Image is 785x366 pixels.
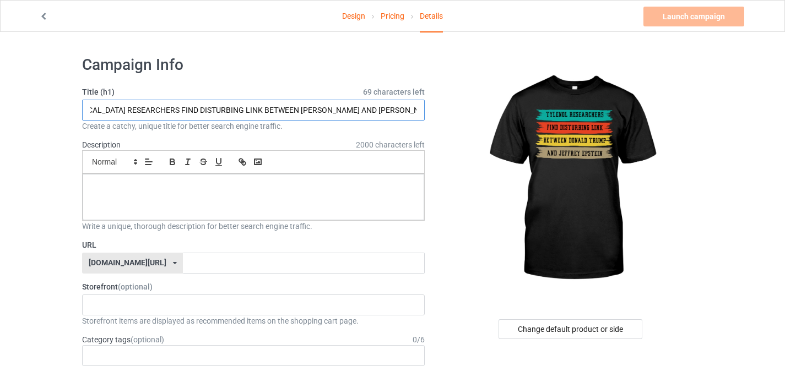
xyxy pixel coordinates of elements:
div: Write a unique, thorough description for better search engine traffic. [82,221,425,232]
div: [DOMAIN_NAME][URL] [89,259,166,266]
label: Title (h1) [82,86,425,97]
label: URL [82,239,425,250]
label: Description [82,140,121,149]
h1: Campaign Info [82,55,425,75]
a: Design [342,1,365,31]
a: Pricing [381,1,404,31]
div: Change default product or side [499,319,642,339]
span: (optional) [118,282,153,291]
label: Storefront [82,281,425,292]
label: Category tags [82,334,164,345]
div: Details [420,1,443,32]
div: 0 / 6 [413,334,425,345]
div: Create a catchy, unique title for better search engine traffic. [82,121,425,132]
span: (optional) [131,335,164,344]
div: Storefront items are displayed as recommended items on the shopping cart page. [82,315,425,326]
span: 69 characters left [363,86,425,97]
span: 2000 characters left [356,139,425,150]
